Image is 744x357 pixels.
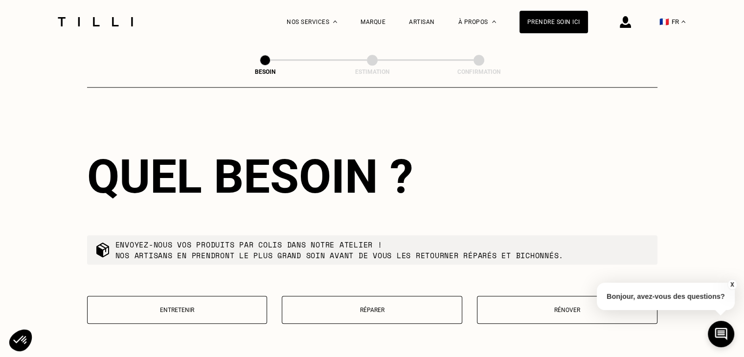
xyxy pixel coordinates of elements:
a: Artisan [409,19,435,25]
img: commande colis [95,242,111,258]
img: Menu déroulant à propos [492,21,496,23]
div: Besoin [216,68,314,75]
img: Logo du service de couturière Tilli [54,17,136,26]
img: Menu déroulant [333,21,337,23]
p: Bonjour, avez-vous des questions? [597,283,735,310]
a: Marque [361,19,385,25]
button: Réparer [282,296,462,324]
img: icône connexion [620,16,631,28]
button: Entretenir [87,296,268,324]
img: menu déroulant [681,21,685,23]
div: Confirmation [430,68,528,75]
p: Rénover [482,307,652,313]
div: Estimation [323,68,421,75]
button: X [727,279,737,290]
p: Envoyez-nous vos produits par colis dans notre atelier ! Nos artisans en prendront le plus grand ... [115,239,564,261]
a: Prendre soin ici [519,11,588,33]
p: Réparer [287,307,457,313]
p: Entretenir [92,307,262,313]
button: Rénover [477,296,657,324]
span: 🇫🇷 [659,17,669,26]
div: Quel besoin ? [87,149,657,204]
